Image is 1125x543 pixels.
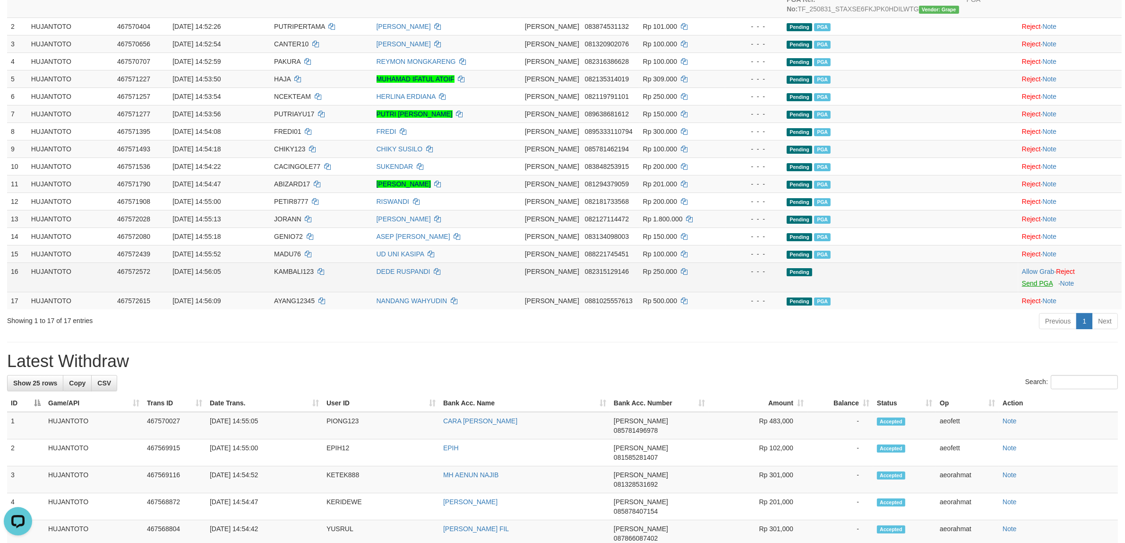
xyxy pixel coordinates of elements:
[117,233,150,240] span: 467572080
[27,88,113,105] td: HUJANTOTO
[585,268,629,275] span: Copy 082315129146 to clipboard
[585,215,629,223] span: Copy 082127114472 to clipboard
[787,268,812,276] span: Pending
[787,128,812,136] span: Pending
[999,394,1118,412] th: Action
[13,379,57,387] span: Show 25 rows
[525,58,579,65] span: [PERSON_NAME]
[323,412,439,439] td: PIONG123
[377,145,423,153] a: CHIKY SUSILO
[274,297,315,305] span: AYANG12345
[1022,268,1056,275] span: ·
[274,163,320,170] span: CACINGOLE77
[172,128,221,135] span: [DATE] 14:54:08
[143,439,206,466] td: 467569915
[729,39,779,49] div: - - -
[729,92,779,101] div: - - -
[787,163,812,171] span: Pending
[919,6,959,14] span: Vendor URL: https://settle31.1velocity.biz
[787,23,812,31] span: Pending
[377,58,456,65] a: REYMON MONGKARENG
[643,40,677,48] span: Rp 100.000
[525,110,579,118] span: [PERSON_NAME]
[643,75,677,83] span: Rp 309.000
[377,180,431,188] a: [PERSON_NAME]
[443,498,498,506] a: [PERSON_NAME]
[814,181,831,189] span: Marked by aeorahmat
[377,268,430,275] a: DEDE RUSPANDI
[7,312,462,325] div: Showing 1 to 17 of 17 entries
[443,525,509,533] a: [PERSON_NAME] FIL
[69,379,86,387] span: Copy
[1018,70,1122,88] td: ·
[1018,292,1122,309] td: ·
[27,53,113,70] td: HUJANTOTO
[274,250,301,258] span: MADU76
[44,394,143,412] th: Game/API: activate to sort column ascending
[1022,145,1041,153] a: Reject
[814,58,831,66] span: Marked by aeofett
[1022,180,1041,188] a: Reject
[729,22,779,31] div: - - -
[27,263,113,292] td: HUJANTOTO
[814,251,831,259] span: Marked by aeorahmat
[443,471,498,479] a: MH AENUN NAJIB
[643,233,677,240] span: Rp 150.000
[643,180,677,188] span: Rp 201.000
[643,297,677,305] span: Rp 500.000
[1018,105,1122,123] td: ·
[814,76,831,84] span: Marked by aeorahmat
[787,198,812,206] span: Pending
[117,40,150,48] span: 467570656
[27,292,113,309] td: HUJANTOTO
[1003,498,1017,506] a: Note
[787,76,812,84] span: Pending
[117,128,150,135] span: 467571395
[709,412,807,439] td: Rp 483,000
[1018,263,1122,292] td: ·
[377,93,436,100] a: HERLINA ERDIANA
[377,297,447,305] a: NANDANG WAHYUDIN
[117,23,150,30] span: 467570404
[1060,280,1074,287] a: Note
[1018,140,1122,158] td: ·
[525,93,579,100] span: [PERSON_NAME]
[274,58,301,65] span: PAKURA
[585,110,629,118] span: Copy 089638681612 to clipboard
[7,228,27,245] td: 14
[274,128,301,135] span: FREDI01
[27,105,113,123] td: HUJANTOTO
[7,53,27,70] td: 4
[7,375,63,391] a: Show 25 rows
[172,93,221,100] span: [DATE] 14:53:54
[1018,228,1122,245] td: ·
[1022,40,1041,48] a: Reject
[729,267,779,276] div: - - -
[143,394,206,412] th: Trans ID: activate to sort column ascending
[63,375,92,391] a: Copy
[643,145,677,153] span: Rp 100.000
[1051,375,1118,389] input: Search:
[643,58,677,65] span: Rp 100.000
[1003,444,1017,452] a: Note
[172,180,221,188] span: [DATE] 14:54:47
[643,215,683,223] span: Rp 1.800.000
[377,75,455,83] a: MUHAMAD IFATUL ATOIF
[172,268,221,275] span: [DATE] 14:56:05
[1022,268,1054,275] a: Allow Grab
[614,417,668,425] span: [PERSON_NAME]
[1022,23,1041,30] a: Reject
[27,70,113,88] td: HUJANTOTO
[7,18,27,35] td: 2
[729,197,779,206] div: - - -
[814,163,831,171] span: Marked by aeofett
[1042,163,1056,170] a: Note
[525,198,579,205] span: [PERSON_NAME]
[1018,210,1122,228] td: ·
[91,375,117,391] a: CSV
[323,439,439,466] td: EPIH12
[807,412,873,439] td: -
[7,352,1118,371] h1: Latest Withdraw
[729,214,779,224] div: - - -
[787,251,812,259] span: Pending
